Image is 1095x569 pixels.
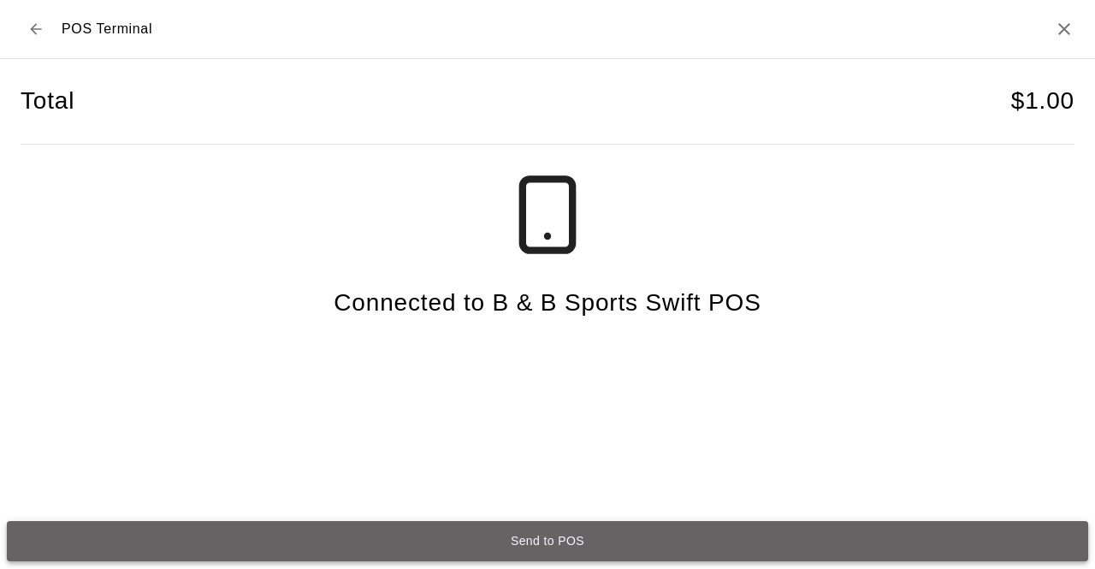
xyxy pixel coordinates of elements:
button: Close [1054,19,1074,39]
button: Back to checkout [21,14,51,44]
button: Send to POS [7,521,1088,561]
h4: Connected to B & B Sports Swift POS [334,288,761,318]
h4: $ 1.00 [1011,86,1074,116]
div: POS Terminal [21,14,152,44]
h4: Total [21,86,74,116]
